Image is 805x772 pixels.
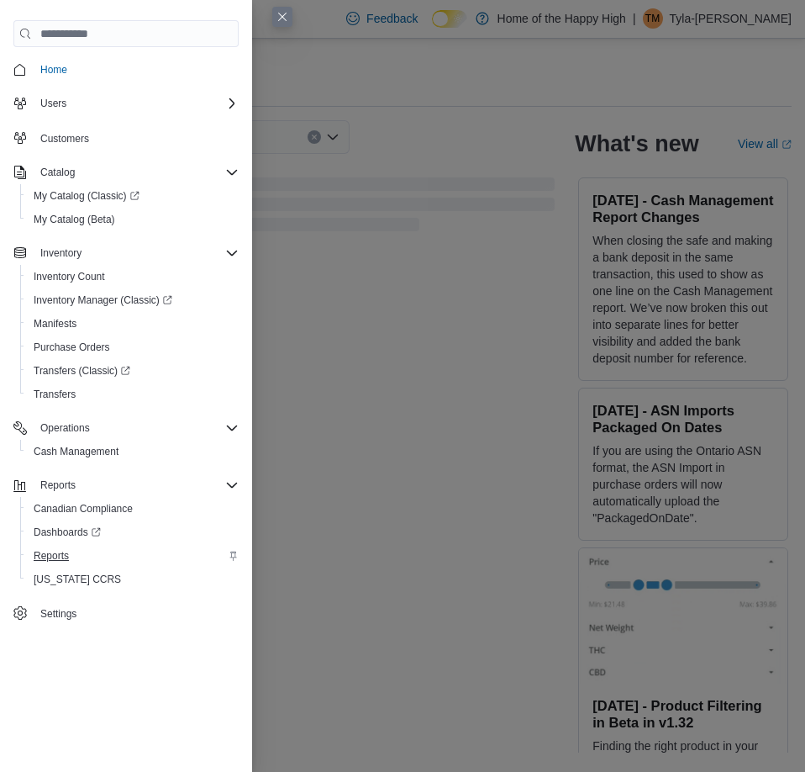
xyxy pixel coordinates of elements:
[27,267,112,287] a: Inventory Count
[20,312,245,336] button: Manifests
[20,336,245,359] button: Purchase Orders
[27,569,128,590] a: [US_STATE] CCRS
[34,341,110,354] span: Purchase Orders
[40,421,90,435] span: Operations
[27,384,239,405] span: Transfers
[27,290,239,310] span: Inventory Manager (Classic)
[34,549,69,563] span: Reports
[20,359,245,383] a: Transfers (Classic)
[27,499,239,519] span: Canadian Compliance
[40,479,76,492] span: Reports
[27,314,239,334] span: Manifests
[7,241,245,265] button: Inventory
[27,361,137,381] a: Transfers (Classic)
[7,473,245,497] button: Reports
[34,502,133,516] span: Canadian Compliance
[13,50,239,629] nav: Complex example
[27,442,239,462] span: Cash Management
[34,93,73,114] button: Users
[34,162,82,182] button: Catalog
[20,265,245,288] button: Inventory Count
[7,161,245,184] button: Catalog
[27,361,239,381] span: Transfers (Classic)
[20,544,245,568] button: Reports
[34,129,96,149] a: Customers
[40,607,76,621] span: Settings
[34,270,105,283] span: Inventory Count
[34,93,239,114] span: Users
[27,290,179,310] a: Inventory Manager (Classic)
[34,526,101,539] span: Dashboards
[27,546,76,566] a: Reports
[34,603,239,624] span: Settings
[34,243,239,263] span: Inventory
[27,209,239,230] span: My Catalog (Beta)
[34,162,239,182] span: Catalog
[27,569,239,590] span: Washington CCRS
[34,475,239,495] span: Reports
[7,57,245,82] button: Home
[34,60,74,80] a: Home
[20,497,245,521] button: Canadian Compliance
[27,384,82,405] a: Transfers
[27,442,125,462] a: Cash Management
[34,293,172,307] span: Inventory Manager (Classic)
[27,522,239,542] span: Dashboards
[20,440,245,463] button: Cash Management
[40,132,89,145] span: Customers
[34,604,83,624] a: Settings
[34,243,88,263] button: Inventory
[34,445,118,458] span: Cash Management
[34,189,139,203] span: My Catalog (Classic)
[34,418,239,438] span: Operations
[20,568,245,591] button: [US_STATE] CCRS
[27,337,117,357] a: Purchase Orders
[7,92,245,115] button: Users
[27,337,239,357] span: Purchase Orders
[34,127,239,148] span: Customers
[34,59,239,80] span: Home
[27,499,139,519] a: Canadian Compliance
[27,267,239,287] span: Inventory Count
[34,475,82,495] button: Reports
[20,521,245,544] a: Dashboards
[27,314,83,334] a: Manifests
[34,573,121,586] span: [US_STATE] CCRS
[20,208,245,231] button: My Catalog (Beta)
[7,416,245,440] button: Operations
[34,388,76,401] span: Transfers
[27,546,239,566] span: Reports
[34,364,130,378] span: Transfers (Classic)
[34,317,76,330] span: Manifests
[40,166,75,179] span: Catalog
[40,63,67,77] span: Home
[34,213,115,226] span: My Catalog (Beta)
[27,186,146,206] a: My Catalog (Classic)
[40,246,82,260] span: Inventory
[20,383,245,406] button: Transfers
[20,288,245,312] a: Inventory Manager (Classic)
[20,184,245,208] a: My Catalog (Classic)
[27,209,122,230] a: My Catalog (Beta)
[272,7,292,27] button: Close this dialog
[40,97,66,110] span: Users
[7,601,245,626] button: Settings
[27,522,108,542] a: Dashboards
[7,125,245,150] button: Customers
[34,418,97,438] button: Operations
[27,186,239,206] span: My Catalog (Classic)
